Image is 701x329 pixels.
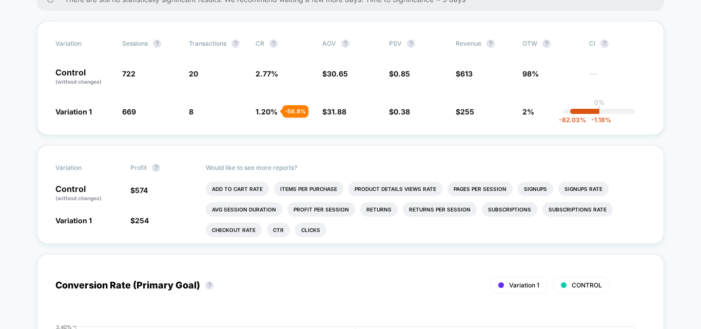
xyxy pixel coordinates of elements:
span: 2% [522,107,534,116]
span: $ [130,216,149,225]
p: 0% [594,99,605,106]
p: Control [55,185,120,202]
span: 613 [460,69,473,78]
span: Revenue [456,40,481,47]
span: Variation [55,40,112,48]
span: 255 [460,107,474,116]
span: $ [322,69,348,78]
span: Variation [55,164,112,172]
span: 574 [135,186,148,195]
p: Would like to see more reports? [206,164,646,171]
div: - 56.8 % [282,105,308,118]
li: Ctr [267,223,290,237]
span: Profit [130,164,147,171]
span: 20 [189,69,198,78]
button: ? [407,40,415,48]
li: Profit Per Session [287,202,355,217]
p: | [598,106,600,114]
li: Add To Cart Rate [206,182,269,196]
span: 1.20 % [256,107,278,116]
span: 0.85 [394,69,410,78]
button: ? [600,40,609,48]
span: Variation 1 [509,281,539,289]
button: ? [542,40,551,48]
span: $ [456,69,473,78]
p: Control [55,68,112,86]
span: CONTROL [572,281,602,289]
button: ? [152,164,160,172]
li: Signups Rate [558,182,609,196]
span: OTW [522,40,579,48]
span: Transactions [189,40,226,47]
span: 669 [122,107,136,116]
span: Sessions [122,40,148,47]
span: 2.77 % [256,69,278,78]
li: Subscriptions [482,202,537,217]
li: Clicks [295,223,326,237]
span: 98% [522,69,539,78]
li: Avg Session Duration [206,202,282,217]
li: Subscriptions Rate [542,202,613,217]
span: -82.03 % [559,116,586,124]
li: Items Per Purchase [274,182,343,196]
button: ? [269,40,278,48]
li: Pages Per Session [447,182,513,196]
span: AOV [322,40,336,47]
li: Signups [518,182,553,196]
span: $ [389,107,410,116]
span: Variation 1 [55,216,92,225]
span: Variation 1 [55,107,92,116]
span: (without changes) [55,79,102,85]
span: $ [456,107,474,116]
span: 722 [122,69,135,78]
span: -1.18 % [586,116,611,124]
li: Product Details Views Rate [348,182,442,196]
span: $ [389,69,410,78]
span: 0.38 [394,107,410,116]
span: 254 [135,216,149,225]
span: CR [256,40,264,47]
span: 30.65 [327,69,348,78]
li: Returns Per Session [403,202,477,217]
button: ? [205,281,213,289]
span: $ [130,186,148,195]
li: Returns [360,202,398,217]
li: Checkout Rate [206,223,262,237]
span: 31.88 [327,107,346,116]
span: CI [589,40,646,48]
button: ? [231,40,240,48]
span: $ [322,107,346,116]
span: --- [589,71,646,86]
span: 8 [189,107,193,116]
button: ? [486,40,495,48]
span: PSV [389,40,402,47]
button: ? [341,40,349,48]
span: (without changes) [55,195,102,201]
button: ? [153,40,161,48]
